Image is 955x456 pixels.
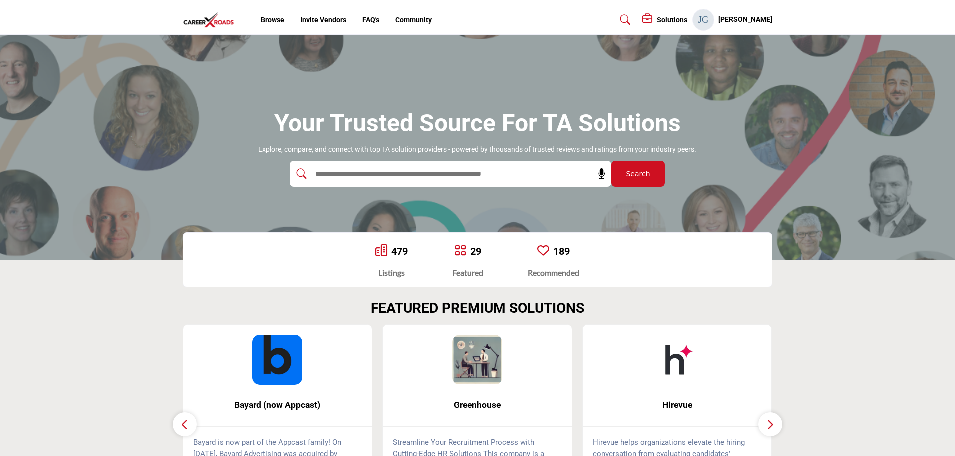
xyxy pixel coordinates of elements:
a: Search [610,12,637,28]
span: Hirevue [598,398,757,411]
img: Site Logo [183,12,240,28]
h2: FEATURED PREMIUM SOLUTIONS [371,300,584,317]
button: Search [611,161,665,187]
a: 479 [391,245,408,257]
a: Go to Recommended [537,244,549,258]
a: 29 [470,245,481,257]
a: FAQ's [362,16,379,24]
p: Explore, compare, and connect with top TA solution providers - powered by thousands of trusted re... [258,145,696,155]
a: Greenhouse [383,392,572,418]
b: Greenhouse [398,392,557,418]
img: Greenhouse [452,335,502,385]
a: Browse [261,16,284,24]
a: 189 [553,245,570,257]
span: Search [626,169,650,179]
a: Invite Vendors [300,16,346,24]
span: Greenhouse [398,398,557,411]
span: Bayard (now Appcast) [198,398,357,411]
b: Hirevue [598,392,757,418]
a: Go to Featured [454,244,466,258]
a: Community [395,16,432,24]
img: Bayard (now Appcast) [252,335,302,385]
b: Bayard (now Appcast) [198,392,357,418]
div: Recommended [528,267,579,279]
h5: [PERSON_NAME] [718,15,772,25]
h1: Your Trusted Source for TA Solutions [274,108,681,139]
button: Show hide supplier dropdown [692,9,714,31]
a: Hirevue [583,392,772,418]
img: Hirevue [652,335,702,385]
a: Bayard (now Appcast) [183,392,372,418]
div: Featured [452,267,483,279]
h5: Solutions [657,15,687,24]
div: Listings [375,267,408,279]
div: Solutions [642,14,687,26]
